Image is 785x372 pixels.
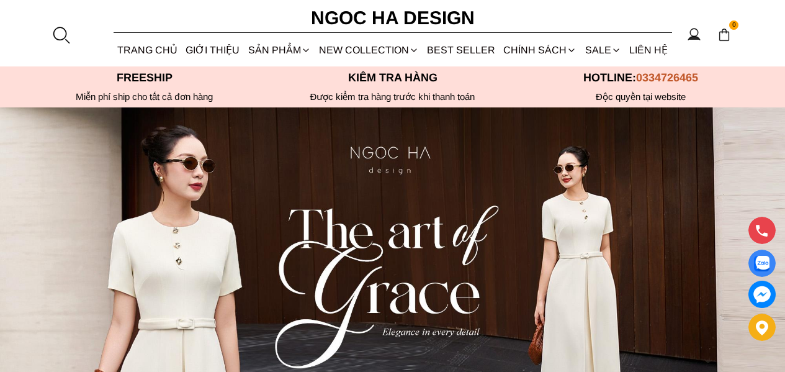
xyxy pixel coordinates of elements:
p: Freeship [20,71,269,84]
a: LIÊN HỆ [625,34,671,66]
img: Display image [754,256,769,271]
h6: Độc quyền tại website [517,91,765,102]
a: Ngoc Ha Design [300,3,486,33]
font: Kiểm tra hàng [348,71,437,84]
a: BEST SELLER [423,34,500,66]
span: 0334726465 [636,71,698,84]
div: SẢN PHẨM [244,34,315,66]
a: GIỚI THIỆU [182,34,244,66]
a: messenger [748,281,776,308]
div: Chính sách [500,34,581,66]
a: TRANG CHỦ [114,34,182,66]
p: Được kiểm tra hàng trước khi thanh toán [269,91,517,102]
a: SALE [581,34,625,66]
p: Hotline: [517,71,765,84]
div: Miễn phí ship cho tất cả đơn hàng [20,91,269,102]
img: img-CART-ICON-ksit0nf1 [717,28,731,42]
span: 0 [729,20,739,30]
a: Display image [748,250,776,277]
a: NEW COLLECTION [315,34,423,66]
